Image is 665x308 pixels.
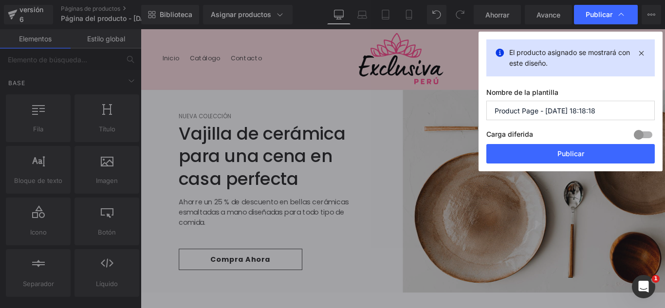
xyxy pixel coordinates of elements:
[43,188,234,223] font: Ahorre un 25 % de descuento en bellas cerámicas esmaltadas a mano diseñadas para todo tipo de com...
[557,149,584,158] font: Publicar
[78,253,146,264] font: Compra ahora
[43,104,230,181] font: Vajilla de cerámica para una cena en casa perfecta
[18,22,50,43] a: Inicio
[506,22,528,44] summary: Búsqueda
[55,28,90,37] font: Catálogo
[50,22,95,43] a: Catálogo
[43,93,102,103] font: Nueva colección
[654,275,658,282] font: 1
[244,4,341,62] img: Exclusiva Perú
[486,144,655,163] button: Publicar
[101,28,136,37] font: Contacto
[95,22,142,43] a: Contacto
[509,48,630,67] font: El producto asignado se mostrará con este diseño.
[486,130,533,138] font: Carga diferida
[486,88,558,96] font: Nombre de la plantilla
[43,247,182,271] a: Compra ahora
[632,275,655,298] iframe: Chat en vivo de Intercom
[24,28,44,37] font: Inicio
[586,10,612,18] font: Publicar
